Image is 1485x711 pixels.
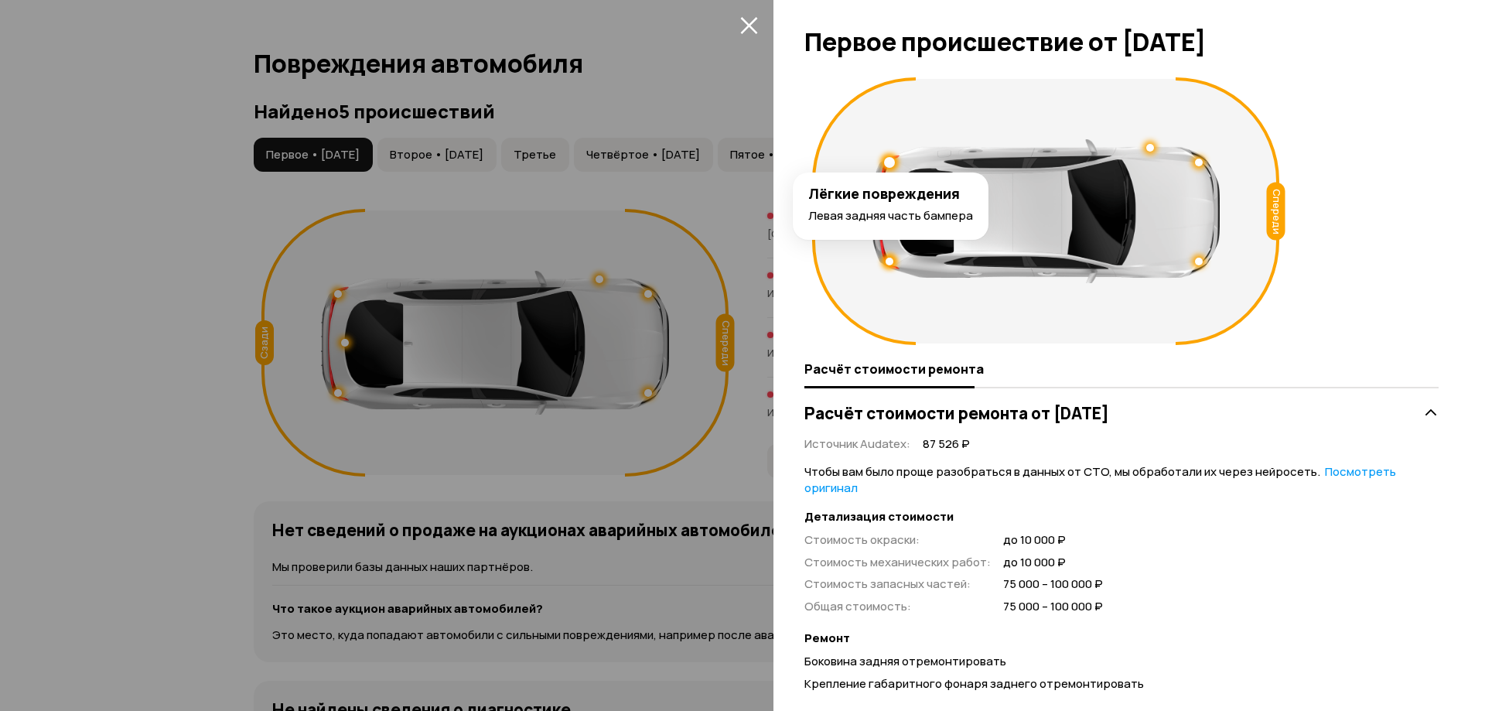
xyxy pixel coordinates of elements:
[808,185,973,202] h4: Лёгкие повреждения
[804,598,911,614] span: Общая стоимость :
[923,436,970,453] span: 87 526 ₽
[804,463,1396,496] span: Чтобы вам было проще разобраться в данных от СТО, мы обработали их через нейросеть.
[804,436,910,452] span: Источник Audatex :
[804,361,984,377] span: Расчёт стоимости ремонта
[804,403,1109,423] h3: Расчёт стоимости ремонта от [DATE]
[804,675,1144,692] span: Крепление габаритного фонаря заднего отремонтировать
[1267,183,1285,241] div: Спереди
[736,12,761,37] button: закрыть
[1003,555,1103,571] span: до 10 000 ₽
[808,208,973,224] span: Левая задняя часть бампера
[804,509,1439,525] strong: Детализация стоимости
[804,554,991,570] span: Стоимость механических работ :
[1003,599,1103,615] span: 75 000 – 100 000 ₽
[804,463,1396,496] a: Посмотреть оригинал
[804,653,1006,669] span: Боковина задняя отремонтировать
[804,631,1439,647] strong: Ремонт
[1003,576,1103,593] span: 75 000 – 100 000 ₽
[804,532,920,548] span: Стоимость окраски :
[1003,532,1103,549] span: до 10 000 ₽
[804,576,971,592] span: Стоимость запасных частей :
